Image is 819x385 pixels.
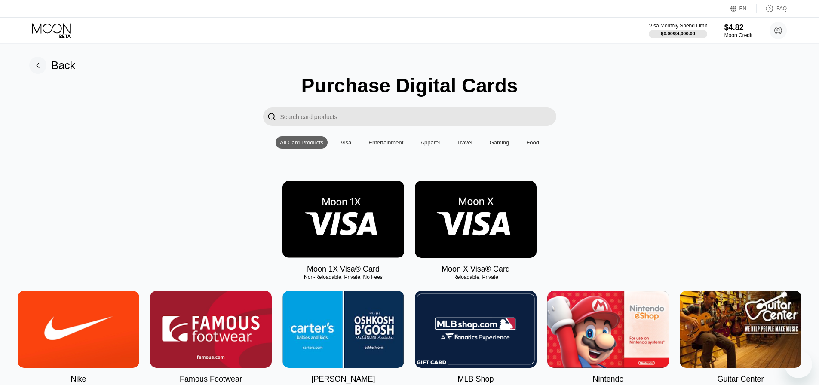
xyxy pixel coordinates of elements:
[661,31,695,36] div: $0.00 / $4,000.00
[730,4,757,13] div: EN
[457,375,494,384] div: MLB Shop
[724,32,752,38] div: Moon Credit
[416,136,444,149] div: Apparel
[415,274,537,280] div: Reloadable, Private
[776,6,787,12] div: FAQ
[282,274,404,280] div: Non-Reloadable, Private, No Fees
[526,139,539,146] div: Food
[311,375,375,384] div: [PERSON_NAME]
[280,139,323,146] div: All Card Products
[785,351,812,378] iframe: Кнопка запуска окна обмена сообщениями
[301,74,518,97] div: Purchase Digital Cards
[457,139,472,146] div: Travel
[757,4,787,13] div: FAQ
[368,139,403,146] div: Entertainment
[522,136,543,149] div: Food
[71,375,86,384] div: Nike
[340,139,351,146] div: Visa
[276,136,328,149] div: All Card Products
[442,265,510,274] div: Moon X Visa® Card
[263,107,280,126] div: 
[364,136,408,149] div: Entertainment
[592,375,623,384] div: Nintendo
[180,375,242,384] div: Famous Footwear
[717,375,764,384] div: Guitar Center
[52,59,76,72] div: Back
[724,23,752,38] div: $4.82Moon Credit
[29,57,76,74] div: Back
[420,139,440,146] div: Apparel
[490,139,509,146] div: Gaming
[267,112,276,122] div: 
[724,23,752,32] div: $4.82
[336,136,356,149] div: Visa
[485,136,514,149] div: Gaming
[307,265,380,274] div: Moon 1X Visa® Card
[649,23,707,38] div: Visa Monthly Spend Limit$0.00/$4,000.00
[649,23,707,29] div: Visa Monthly Spend Limit
[453,136,477,149] div: Travel
[280,107,556,126] input: Search card products
[739,6,747,12] div: EN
